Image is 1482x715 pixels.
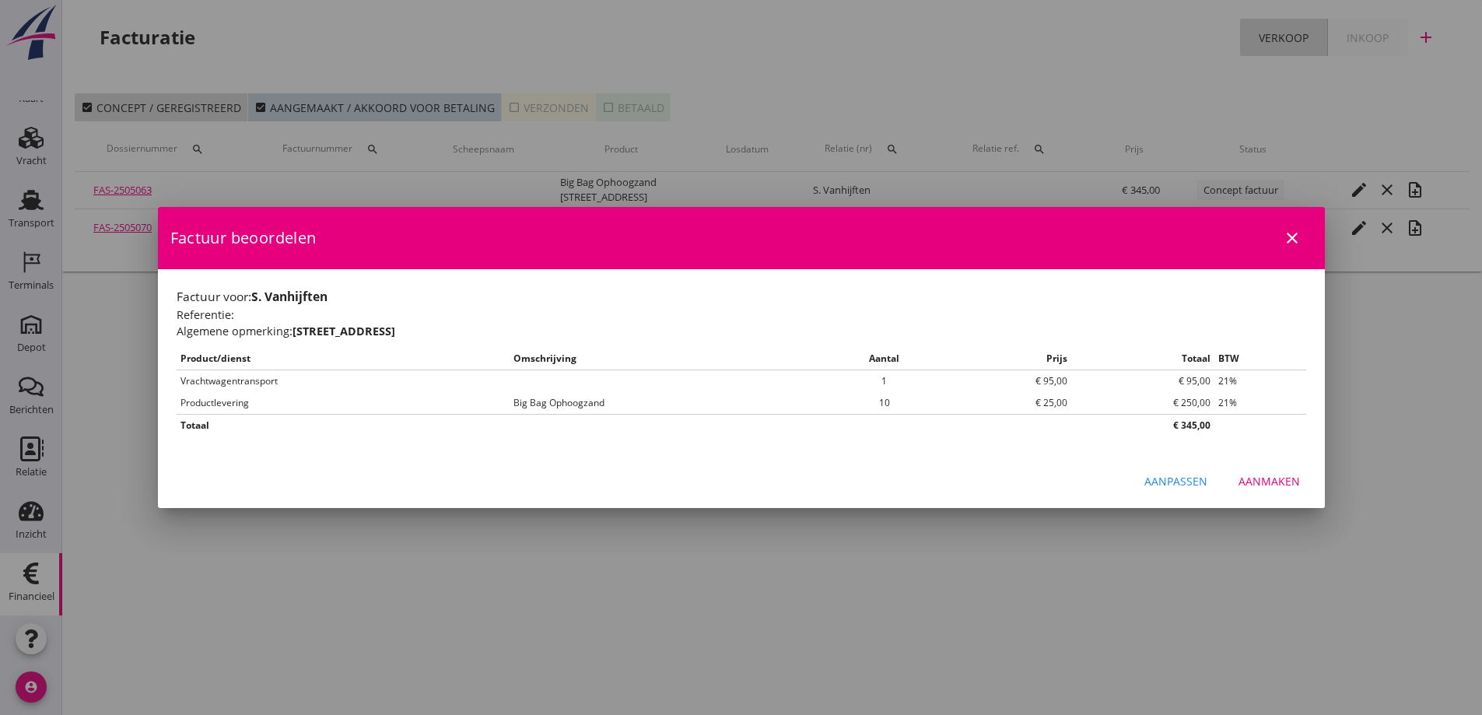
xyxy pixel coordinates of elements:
th: Product/dienst [177,348,510,370]
td: 10 [824,392,945,415]
td: Vrachtwagentransport [177,370,510,392]
td: € 250,00 [1071,392,1214,415]
button: Aanmaken [1226,468,1312,496]
h1: Factuur voor: [177,288,1306,306]
strong: S. Vanhijften [251,288,328,305]
td: Productlevering [177,392,510,415]
td: 21% [1214,392,1306,415]
td: 1 [824,370,945,392]
td: 21% [1214,370,1306,392]
td: € 95,00 [1071,370,1214,392]
div: Aanpassen [1144,473,1207,489]
th: Totaal [1071,348,1214,370]
div: Aanmaken [1239,473,1300,489]
td: Big Bag Ophoogzand [510,392,824,415]
button: Aanpassen [1132,468,1220,496]
th: Omschrijving [510,348,824,370]
td: € 95,00 [945,370,1071,392]
th: BTW [1214,348,1306,370]
th: Aantal [824,348,945,370]
h2: Referentie: Algemene opmerking: [177,307,1306,340]
th: Prijs [945,348,1071,370]
strong: [STREET_ADDRESS] [293,324,395,338]
th: Totaal [177,414,1071,436]
div: Factuur beoordelen [158,207,1325,269]
i: close [1283,229,1302,247]
td: € 25,00 [945,392,1071,415]
th: € 345,00 [1071,414,1214,436]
